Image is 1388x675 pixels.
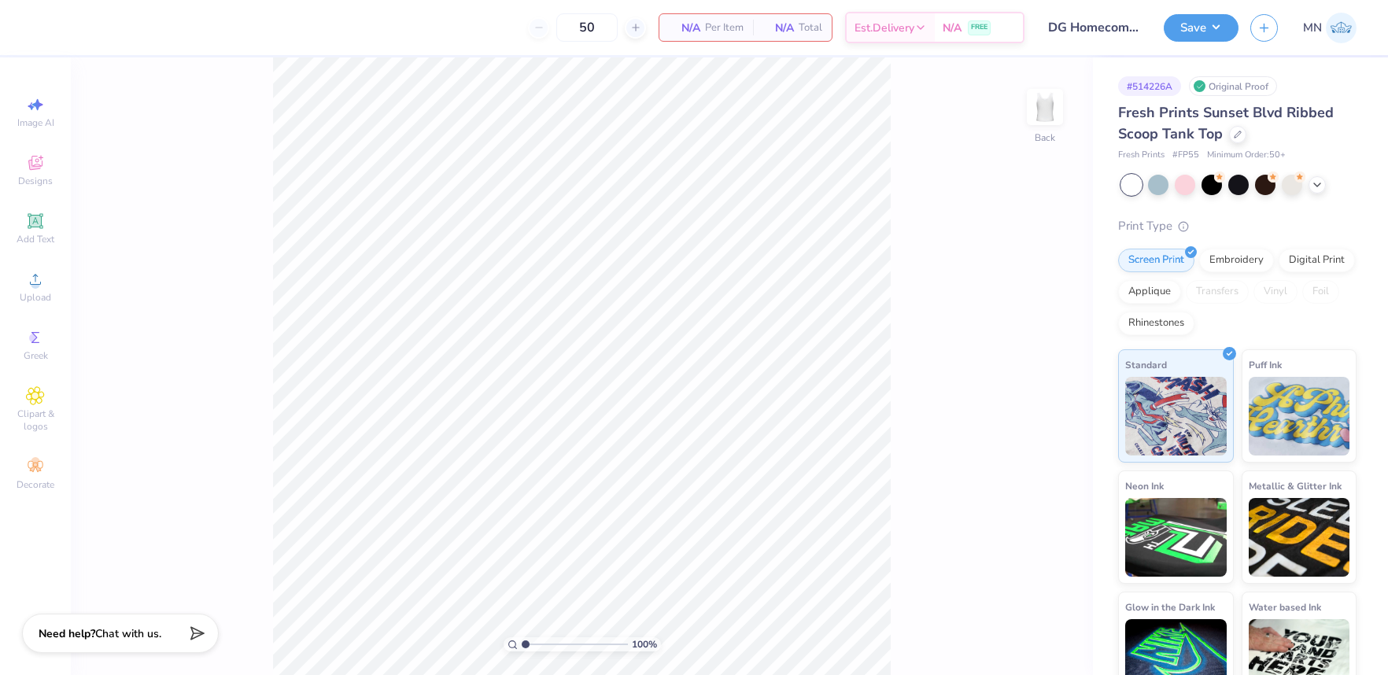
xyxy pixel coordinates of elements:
[39,626,95,641] strong: Need help?
[1125,498,1227,577] img: Neon Ink
[17,478,54,491] span: Decorate
[1303,13,1357,43] a: MN
[1249,478,1342,494] span: Metallic & Glitter Ink
[1303,19,1322,37] span: MN
[1253,280,1298,304] div: Vinyl
[705,20,744,36] span: Per Item
[1118,217,1357,235] div: Print Type
[799,20,822,36] span: Total
[1249,356,1282,373] span: Puff Ink
[1118,76,1181,96] div: # 514226A
[8,408,63,433] span: Clipart & logos
[1036,12,1152,43] input: Untitled Design
[1189,76,1277,96] div: Original Proof
[971,22,987,33] span: FREE
[1118,280,1181,304] div: Applique
[1249,377,1350,456] img: Puff Ink
[855,20,914,36] span: Est. Delivery
[1118,103,1334,143] span: Fresh Prints Sunset Blvd Ribbed Scoop Tank Top
[556,13,618,42] input: – –
[669,20,700,36] span: N/A
[1118,312,1194,335] div: Rhinestones
[1207,149,1286,162] span: Minimum Order: 50 +
[1164,14,1238,42] button: Save
[1249,498,1350,577] img: Metallic & Glitter Ink
[95,626,161,641] span: Chat with us.
[1125,356,1167,373] span: Standard
[1326,13,1357,43] img: Mark Navarro
[17,116,54,129] span: Image AI
[20,291,51,304] span: Upload
[1029,91,1061,123] img: Back
[24,349,48,362] span: Greek
[1279,249,1355,272] div: Digital Print
[1125,478,1164,494] span: Neon Ink
[1118,249,1194,272] div: Screen Print
[1302,280,1339,304] div: Foil
[762,20,794,36] span: N/A
[632,637,657,651] span: 100 %
[943,20,962,36] span: N/A
[1186,280,1249,304] div: Transfers
[1172,149,1199,162] span: # FP55
[1125,599,1215,615] span: Glow in the Dark Ink
[1118,149,1165,162] span: Fresh Prints
[18,175,53,187] span: Designs
[1249,599,1321,615] span: Water based Ink
[1035,131,1055,145] div: Back
[1199,249,1274,272] div: Embroidery
[17,233,54,245] span: Add Text
[1125,377,1227,456] img: Standard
